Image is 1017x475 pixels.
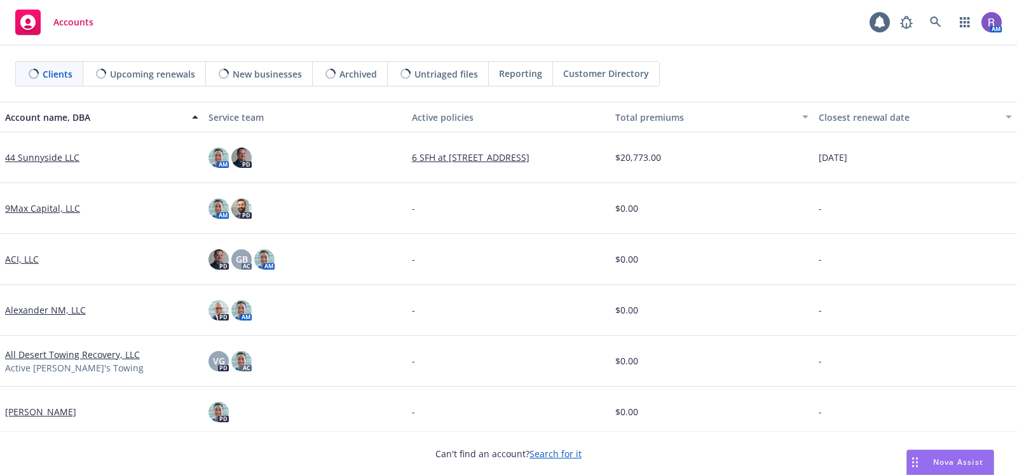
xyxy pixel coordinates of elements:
[819,202,822,215] span: -
[208,249,229,270] img: photo
[233,67,302,81] span: New businesses
[499,67,542,80] span: Reporting
[412,303,415,317] span: -
[529,448,582,460] a: Search for it
[208,300,229,320] img: photo
[563,67,649,80] span: Customer Directory
[43,67,72,81] span: Clients
[231,148,252,168] img: photo
[5,405,76,418] a: [PERSON_NAME]
[254,249,275,270] img: photo
[435,447,582,460] span: Can't find an account?
[412,202,415,215] span: -
[231,351,252,371] img: photo
[236,252,248,266] span: GB
[819,151,847,164] span: [DATE]
[819,303,822,317] span: -
[231,300,252,320] img: photo
[907,450,923,474] div: Drag to move
[213,354,225,368] span: VG
[906,450,994,475] button: Nova Assist
[615,151,661,164] span: $20,773.00
[110,67,195,81] span: Upcoming renewals
[53,17,93,27] span: Accounts
[819,405,822,418] span: -
[5,202,80,215] a: 9Max Capital, LLC
[981,12,1002,32] img: photo
[412,111,605,124] div: Active policies
[5,361,144,375] span: Active [PERSON_NAME]'s Towing
[615,202,638,215] span: $0.00
[615,252,638,266] span: $0.00
[412,405,415,418] span: -
[952,10,978,35] a: Switch app
[615,111,795,124] div: Total premiums
[231,198,252,219] img: photo
[339,67,377,81] span: Archived
[5,252,39,266] a: ACI, LLC
[819,354,822,368] span: -
[412,252,415,266] span: -
[610,102,814,132] button: Total premiums
[933,457,983,467] span: Nova Assist
[923,10,948,35] a: Search
[5,111,184,124] div: Account name, DBA
[615,303,638,317] span: $0.00
[208,198,229,219] img: photo
[208,111,402,124] div: Service team
[615,354,638,368] span: $0.00
[819,111,998,124] div: Closest renewal date
[615,405,638,418] span: $0.00
[412,354,415,368] span: -
[5,303,86,317] a: Alexander NM, LLC
[208,148,229,168] img: photo
[407,102,610,132] button: Active policies
[414,67,478,81] span: Untriaged files
[5,151,79,164] a: 44 Sunnyside LLC
[203,102,407,132] button: Service team
[5,348,140,361] a: All Desert Towing Recovery, LLC
[412,151,605,164] a: 6 SFH at [STREET_ADDRESS]
[819,252,822,266] span: -
[894,10,919,35] a: Report a Bug
[814,102,1017,132] button: Closest renewal date
[208,402,229,422] img: photo
[10,4,99,40] a: Accounts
